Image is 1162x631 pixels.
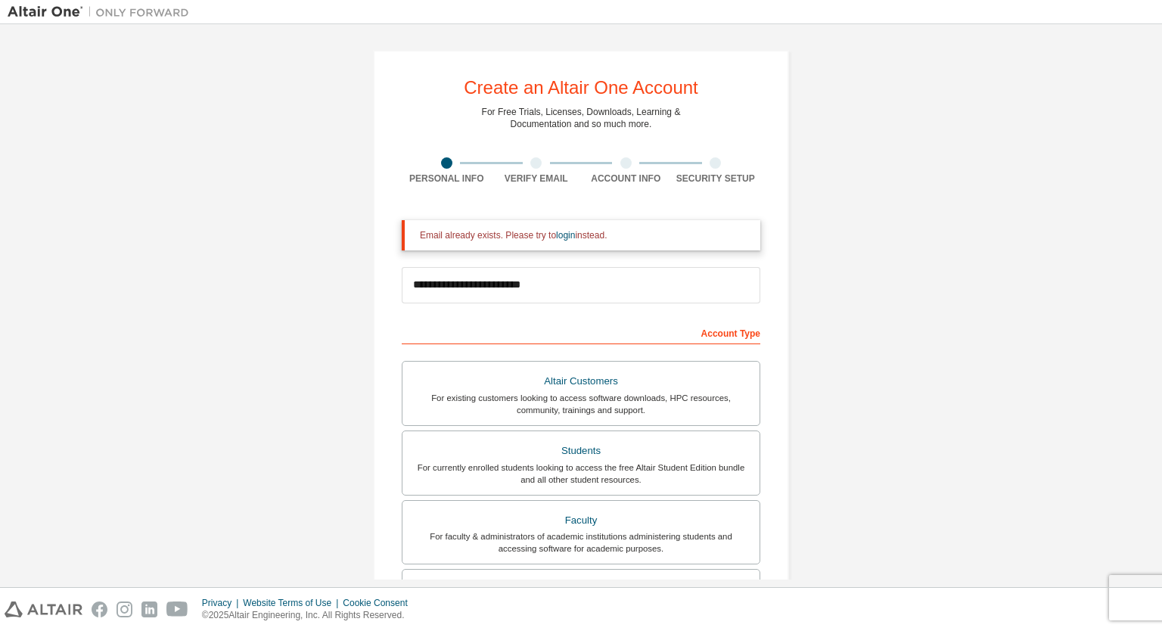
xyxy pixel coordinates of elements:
[402,173,492,185] div: Personal Info
[412,530,750,555] div: For faculty & administrators of academic institutions administering students and accessing softwa...
[202,609,417,622] p: © 2025 Altair Engineering, Inc. All Rights Reserved.
[243,597,343,609] div: Website Terms of Use
[412,462,750,486] div: For currently enrolled students looking to access the free Altair Student Edition bundle and all ...
[8,5,197,20] img: Altair One
[166,601,188,617] img: youtube.svg
[5,601,82,617] img: altair_logo.svg
[117,601,132,617] img: instagram.svg
[412,579,750,600] div: Everyone else
[464,79,698,97] div: Create an Altair One Account
[556,230,575,241] a: login
[482,106,681,130] div: For Free Trials, Licenses, Downloads, Learning & Documentation and so much more.
[92,601,107,617] img: facebook.svg
[412,371,750,392] div: Altair Customers
[402,320,760,344] div: Account Type
[671,173,761,185] div: Security Setup
[412,440,750,462] div: Students
[581,173,671,185] div: Account Info
[420,229,748,241] div: Email already exists. Please try to instead.
[202,597,243,609] div: Privacy
[492,173,582,185] div: Verify Email
[412,392,750,416] div: For existing customers looking to access software downloads, HPC resources, community, trainings ...
[412,510,750,531] div: Faculty
[343,597,416,609] div: Cookie Consent
[141,601,157,617] img: linkedin.svg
